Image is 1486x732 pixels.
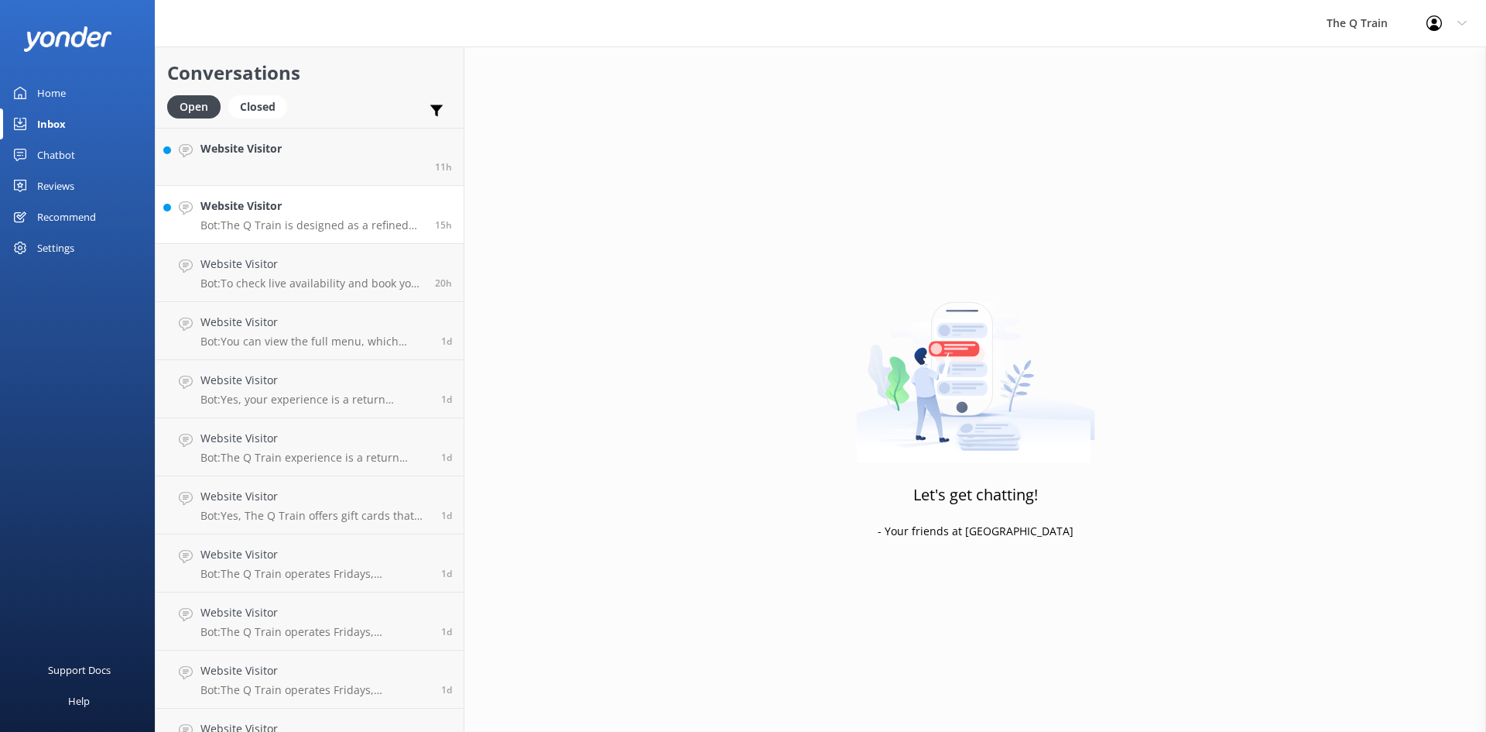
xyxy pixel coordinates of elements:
[200,140,282,157] h4: Website Visitor
[200,218,423,232] p: Bot: The Q Train is designed as a refined dining experience for adults. While there is no childre...
[200,314,430,331] h4: Website Visitor
[200,683,430,697] p: Bot: The Q Train operates Fridays, Saturdays, and Sundays all year round, except on Public Holida...
[200,277,423,290] p: Bot: To check live availability and book your experience, please click [URL][DOMAIN_NAME].
[37,108,66,139] div: Inbox
[156,651,464,709] a: Website VisitorBot:The Q Train operates Fridays, Saturdays, and Sundays all year round, except on...
[200,335,430,349] p: Bot: You can view the full menu, which includes vegetarian options, at [URL][DOMAIN_NAME]. The me...
[441,567,452,580] span: Aug 24 2025 06:09pm (UTC +10:00) Australia/Sydney
[23,26,112,52] img: yonder-white-logo.png
[435,160,452,174] span: Aug 25 2025 10:57pm (UTC +10:00) Australia/Sydney
[200,256,423,273] h4: Website Visitor
[200,451,430,465] p: Bot: The Q Train experience is a return journey that lasts approximately 3 hours. You will depart...
[167,98,228,115] a: Open
[37,232,74,263] div: Settings
[441,451,452,464] span: Aug 25 2025 07:17am (UTC +10:00) Australia/Sydney
[441,683,452,696] span: Aug 24 2025 01:50pm (UTC +10:00) Australia/Sydney
[435,277,452,290] span: Aug 25 2025 02:13pm (UTC +10:00) Australia/Sydney
[156,476,464,534] a: Website VisitorBot:Yes, The Q Train offers gift cards that can be purchased online at [URL][DOMAI...
[37,139,75,170] div: Chatbot
[200,546,430,563] h4: Website Visitor
[856,270,1095,463] img: artwork of a man stealing a conversation from at giant smartphone
[68,686,90,717] div: Help
[228,95,287,119] div: Closed
[441,335,452,348] span: Aug 25 2025 10:05am (UTC +10:00) Australia/Sydney
[156,128,464,186] a: Website Visitor11h
[913,483,1038,507] h3: Let's get chatting!
[435,218,452,232] span: Aug 25 2025 07:25pm (UTC +10:00) Australia/Sydney
[200,625,430,639] p: Bot: The Q Train operates Fridays, Saturdays, and Sundays all year round, except on Public Holida...
[156,534,464,593] a: Website VisitorBot:The Q Train operates Fridays, Saturdays, and Sundays all year round, except on...
[200,662,430,679] h4: Website Visitor
[37,170,74,201] div: Reviews
[37,201,96,232] div: Recommend
[167,58,452,88] h2: Conversations
[200,509,430,523] p: Bot: Yes, The Q Train offers gift cards that can be purchased online at [URL][DOMAIN_NAME]. They ...
[37,77,66,108] div: Home
[228,98,295,115] a: Closed
[200,488,430,505] h4: Website Visitor
[200,198,423,215] h4: Website Visitor
[200,372,430,389] h4: Website Visitor
[200,430,430,447] h4: Website Visitor
[156,186,464,244] a: Website VisitorBot:The Q Train is designed as a refined dining experience for adults. While there...
[156,418,464,476] a: Website VisitorBot:The Q Train experience is a return journey that lasts approximately 3 hours. Y...
[200,567,430,581] p: Bot: The Q Train operates Fridays, Saturdays, and Sundays all year round, except on Public Holida...
[200,604,430,621] h4: Website Visitor
[441,393,452,406] span: Aug 25 2025 07:34am (UTC +10:00) Australia/Sydney
[167,95,221,119] div: Open
[48,655,111,686] div: Support Docs
[200,393,430,407] p: Bot: Yes, your experience is a return journey. You will be back at [GEOGRAPHIC_DATA] 3 hours afte...
[156,244,464,302] a: Website VisitorBot:To check live availability and book your experience, please click [URL][DOMAIN...
[441,509,452,522] span: Aug 24 2025 07:50pm (UTC +10:00) Australia/Sydney
[156,360,464,418] a: Website VisitorBot:Yes, your experience is a return journey. You will be back at [GEOGRAPHIC_DATA...
[156,593,464,651] a: Website VisitorBot:The Q Train operates Fridays, Saturdays, and Sundays all year round, except on...
[878,523,1073,540] p: - Your friends at [GEOGRAPHIC_DATA]
[156,302,464,360] a: Website VisitorBot:You can view the full menu, which includes vegetarian options, at [URL][DOMAIN...
[441,625,452,638] span: Aug 24 2025 02:16pm (UTC +10:00) Australia/Sydney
